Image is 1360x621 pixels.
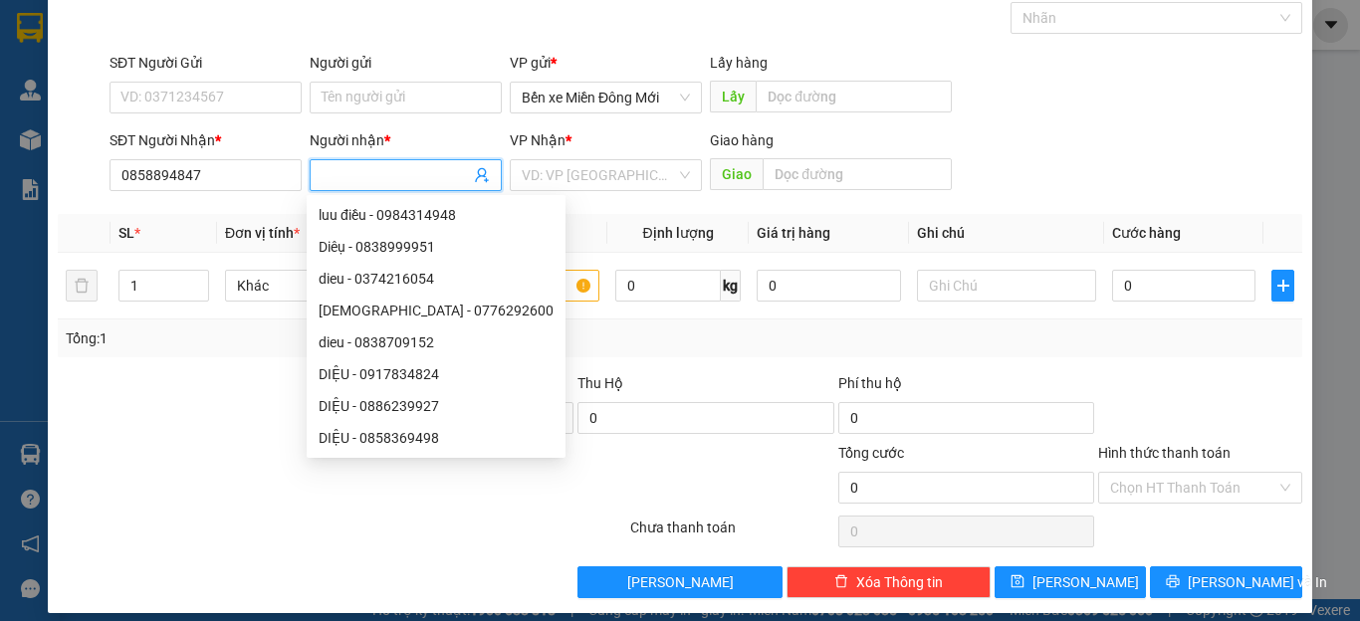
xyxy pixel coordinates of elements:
[510,52,702,74] div: VP gửi
[110,52,302,74] div: SĐT Người Gửi
[307,390,566,422] div: DIỆU - 0886239927
[856,571,943,593] span: Xóa Thông tin
[577,375,623,391] span: Thu Hộ
[66,327,527,349] div: Tổng: 1
[710,55,768,71] span: Lấy hàng
[319,268,554,290] div: dieu - 0374216054
[319,236,554,258] div: Diêụ - 0838999951
[627,571,734,593] span: [PERSON_NAME]
[307,422,566,454] div: DIỆU - 0858369498
[1011,574,1024,590] span: save
[510,132,566,148] span: VP Nhận
[319,300,554,321] div: [DEMOGRAPHIC_DATA] - 0776292600
[995,566,1147,598] button: save[PERSON_NAME]
[307,263,566,295] div: dieu - 0374216054
[319,395,554,417] div: DIỆU - 0886239927
[909,214,1104,253] th: Ghi chú
[757,225,830,241] span: Giá trị hàng
[787,566,991,598] button: deleteXóa Thông tin
[1188,571,1327,593] span: [PERSON_NAME] và In
[237,271,392,301] span: Khác
[307,295,566,326] div: dieu - 0776292600
[756,81,952,112] input: Dọc đường
[307,358,566,390] div: DIỆU - 0917834824
[757,270,900,302] input: 0
[577,566,782,598] button: [PERSON_NAME]
[838,372,1094,402] div: Phí thu hộ
[110,129,302,151] div: SĐT Người Nhận
[310,52,502,74] div: Người gửi
[763,158,952,190] input: Dọc đường
[834,574,848,590] span: delete
[1150,566,1302,598] button: printer[PERSON_NAME] và In
[319,363,554,385] div: DIỆU - 0917834824
[225,225,300,241] span: Đơn vị tính
[917,270,1096,302] input: Ghi Chú
[1032,571,1139,593] span: [PERSON_NAME]
[1098,445,1231,461] label: Hình thức thanh toán
[319,331,554,353] div: dieu - 0838709152
[1271,270,1294,302] button: plus
[319,427,554,449] div: DIỆU - 0858369498
[474,167,490,183] span: user-add
[710,158,763,190] span: Giao
[710,132,774,148] span: Giao hàng
[307,326,566,358] div: dieu - 0838709152
[1272,278,1293,294] span: plus
[118,225,134,241] span: SL
[522,83,690,112] span: Bến xe Miền Đông Mới
[310,129,502,151] div: Người nhận
[721,270,741,302] span: kg
[307,231,566,263] div: Diêụ - 0838999951
[66,270,98,302] button: delete
[710,81,756,112] span: Lấy
[1166,574,1180,590] span: printer
[1112,225,1181,241] span: Cước hàng
[307,199,566,231] div: luu điều - 0984314948
[319,204,554,226] div: luu điều - 0984314948
[628,517,836,551] div: Chưa thanh toán
[642,225,713,241] span: Định lượng
[838,445,904,461] span: Tổng cước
